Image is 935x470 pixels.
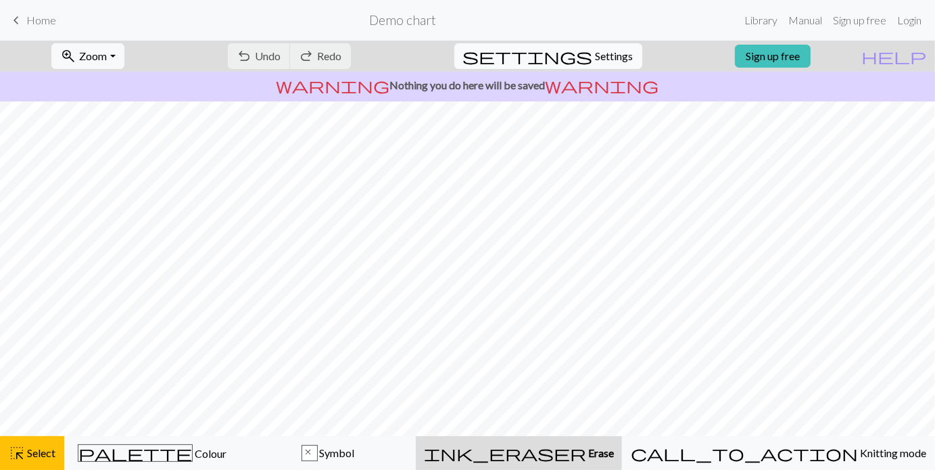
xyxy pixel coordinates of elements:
span: Settings [596,48,633,64]
span: highlight_alt [9,444,25,463]
span: Select [25,446,55,459]
span: call_to_action [631,444,858,463]
span: palette [78,444,192,463]
a: Login [892,7,927,34]
span: settings [463,47,593,66]
button: Zoom [51,43,124,69]
span: warning [277,76,390,95]
span: Symbol [318,446,355,459]
span: keyboard_arrow_left [8,11,24,30]
div: x [302,446,317,462]
button: x Symbol [240,436,416,470]
h2: Demo chart [370,12,437,28]
a: Library [739,7,783,34]
p: Nothing you do here will be saved [5,77,930,93]
span: Colour [193,447,226,460]
span: Zoom [79,49,107,62]
span: Home [26,14,56,26]
button: Erase [416,436,622,470]
button: SettingsSettings [454,43,642,69]
span: warning [546,76,659,95]
i: Settings [463,48,593,64]
button: Knitting mode [622,436,935,470]
button: Colour [64,436,240,470]
span: help [861,47,926,66]
span: zoom_in [60,47,76,66]
span: Erase [586,446,614,459]
span: ink_eraser [424,444,586,463]
a: Sign up free [828,7,892,34]
span: Knitting mode [858,446,926,459]
a: Sign up free [735,45,811,68]
a: Manual [783,7,828,34]
a: Home [8,9,56,32]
